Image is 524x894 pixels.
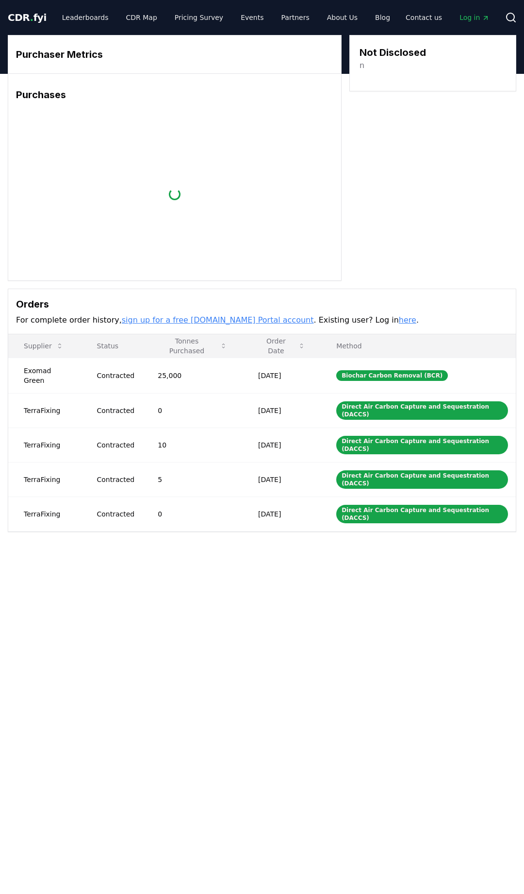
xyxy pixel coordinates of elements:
td: TerraFixing [8,393,82,428]
button: Order Date [250,336,313,356]
div: Contracted [97,440,135,450]
div: Contracted [97,509,135,519]
h3: Purchaser Metrics [16,47,333,62]
td: [DATE] [243,497,321,531]
td: [DATE] [243,393,321,428]
a: Partners [274,9,317,26]
a: Events [233,9,271,26]
td: [DATE] [243,428,321,462]
td: TerraFixing [8,428,82,462]
a: Blog [367,9,398,26]
a: here [399,315,416,325]
button: Tonnes Purchased [150,336,235,356]
a: Log in [452,9,497,26]
div: loading [169,189,180,200]
div: Contracted [97,371,135,380]
a: Pricing Survey [167,9,231,26]
td: TerraFixing [8,462,82,497]
nav: Main [54,9,398,26]
td: TerraFixing [8,497,82,531]
span: . [30,12,33,23]
a: Leaderboards [54,9,116,26]
p: For complete order history, . Existing user? Log in . [16,314,508,326]
h3: Purchases [16,87,333,102]
a: sign up for a free [DOMAIN_NAME] Portal account [122,315,314,325]
td: 10 [142,428,243,462]
h3: Not Disclosed [360,45,426,60]
nav: Main [398,9,497,26]
button: Supplier [16,336,71,356]
h3: Orders [16,297,508,311]
td: [DATE] [243,358,321,393]
p: Status [89,341,135,351]
td: Exomad Green [8,358,82,393]
p: Method [328,341,508,351]
span: Log in [459,13,490,22]
div: Biochar Carbon Removal (BCR) [336,370,448,381]
td: 25,000 [142,358,243,393]
div: Direct Air Carbon Capture and Sequestration (DACCS) [336,401,508,420]
a: About Us [319,9,365,26]
div: Contracted [97,406,135,415]
td: 0 [142,497,243,531]
div: Contracted [97,475,135,484]
a: n [360,60,364,71]
td: 5 [142,462,243,497]
div: Direct Air Carbon Capture and Sequestration (DACCS) [336,470,508,489]
a: CDR Map [118,9,165,26]
span: CDR fyi [8,12,47,23]
td: 0 [142,393,243,428]
div: Direct Air Carbon Capture and Sequestration (DACCS) [336,436,508,454]
div: Direct Air Carbon Capture and Sequestration (DACCS) [336,505,508,523]
a: Contact us [398,9,450,26]
td: [DATE] [243,462,321,497]
a: CDR.fyi [8,11,47,24]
